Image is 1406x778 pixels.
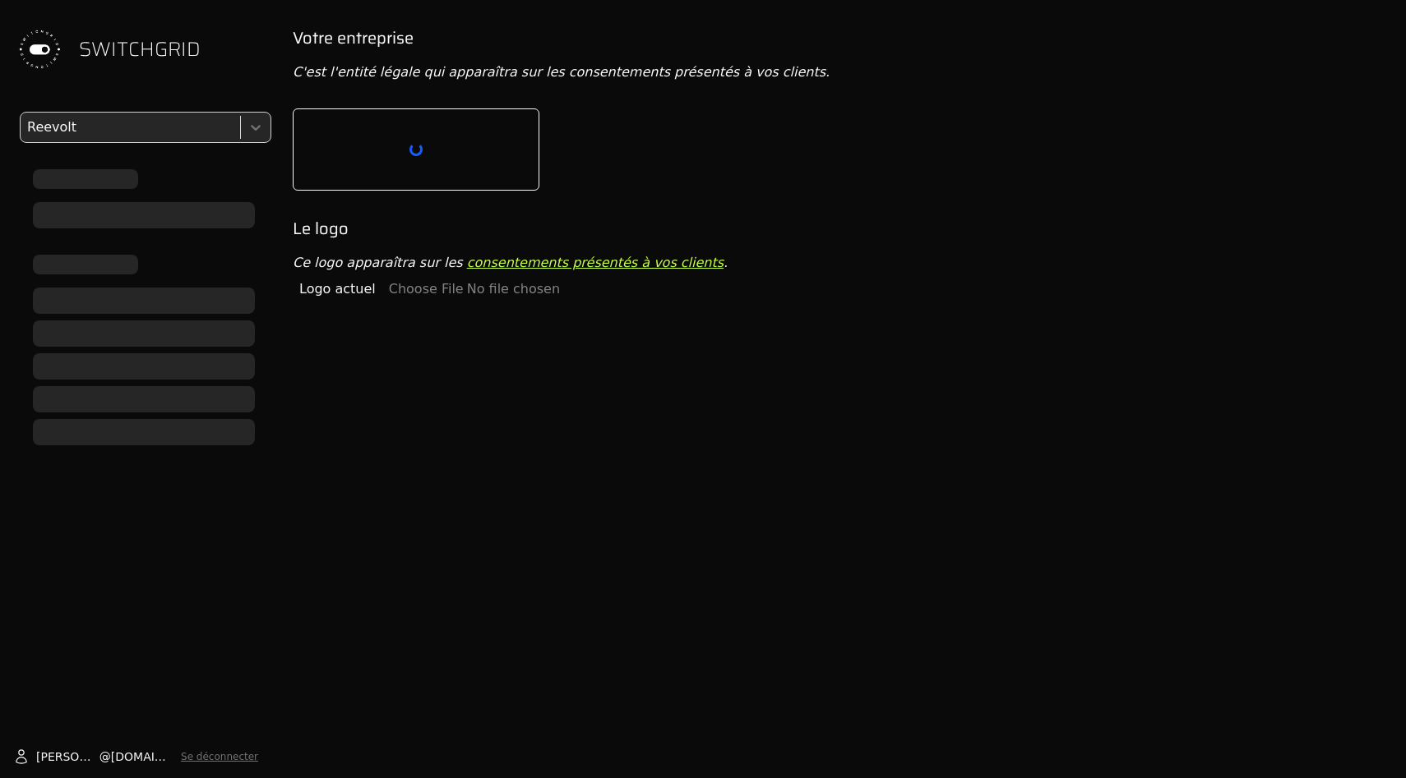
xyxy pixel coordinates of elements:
span: SWITCHGRID [79,36,201,62]
h2: Votre entreprise [293,26,1393,49]
span: Logo actuel [299,279,376,299]
span: @ [99,748,111,765]
img: Switchgrid Logo [13,23,66,76]
span: [PERSON_NAME] [36,748,99,765]
p: C'est l'entité légale qui apparaîtra sur les consentements présentés à vos clients. [293,62,1393,82]
p: Ce logo apparaîtra sur les . [293,253,1393,273]
h2: Le logo [293,217,1393,240]
a: consentements présentés à vos clients [467,255,724,270]
button: Se déconnecter [181,750,258,763]
div: loading [409,143,423,156]
span: [DOMAIN_NAME] [111,748,174,765]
